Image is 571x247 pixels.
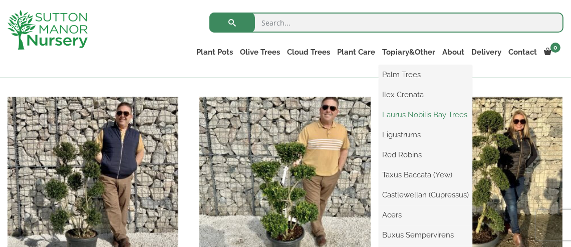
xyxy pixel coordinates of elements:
[505,45,540,59] a: Contact
[379,45,439,59] a: Topiary&Other
[379,167,472,182] a: Taxus Baccata (Yew)
[209,13,563,33] input: Search...
[540,45,563,59] a: 0
[8,10,88,50] img: logo
[439,45,468,59] a: About
[236,45,283,59] a: Olive Trees
[193,45,236,59] a: Plant Pots
[379,67,472,82] a: Palm Trees
[379,147,472,162] a: Red Robins
[379,87,472,102] a: Ilex Crenata
[334,45,379,59] a: Plant Care
[379,107,472,122] a: Laurus Nobilis Bay Trees
[468,45,505,59] a: Delivery
[379,187,472,202] a: Castlewellan (Cupressus)
[379,127,472,142] a: Ligustrums
[550,43,560,53] span: 0
[379,227,472,242] a: Buxus Sempervirens
[283,45,334,59] a: Cloud Trees
[379,207,472,222] a: Acers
